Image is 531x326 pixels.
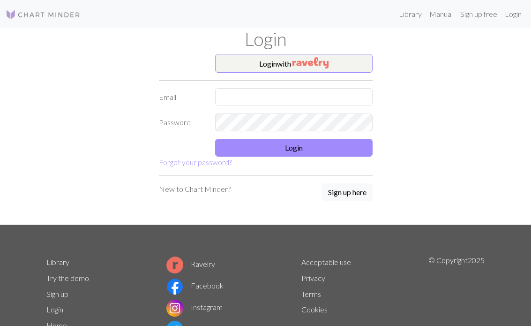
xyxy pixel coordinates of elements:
img: Instagram logo [166,300,183,317]
a: Library [46,258,69,266]
img: Ravelry logo [166,257,183,273]
a: Sign up free [456,5,501,23]
a: Forgot your password? [159,158,232,167]
a: Acceptable use [301,258,351,266]
a: Login [501,5,525,23]
a: Try the demo [46,273,89,282]
a: Cookies [301,305,328,314]
img: Ravelry [292,57,329,68]
button: Login [215,139,373,157]
label: Password [153,114,209,131]
a: Library [395,5,426,23]
a: Instagram [166,303,223,311]
a: Privacy [301,273,325,282]
a: Facebook [166,281,224,290]
a: Login [46,305,63,314]
a: Sign up here [322,183,373,202]
img: Facebook logo [166,278,183,295]
a: Sign up [46,289,68,298]
h1: Login [41,28,491,50]
a: Terms [301,289,321,298]
label: Email [153,88,209,106]
a: Ravelry [166,259,215,268]
a: Manual [426,5,456,23]
p: New to Chart Minder? [159,183,231,195]
button: Loginwith [215,54,373,73]
button: Sign up here [322,183,373,201]
img: Logo [6,9,81,20]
